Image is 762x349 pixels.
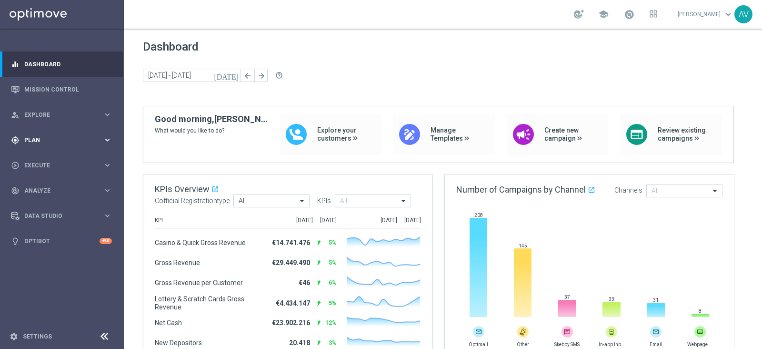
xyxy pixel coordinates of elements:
i: person_search [11,111,20,119]
span: Explore [24,112,103,118]
i: play_circle_outline [11,161,20,170]
i: keyboard_arrow_right [103,186,112,195]
div: AV [734,5,752,23]
a: Dashboard [24,51,112,77]
button: gps_fixed Plan keyboard_arrow_right [10,136,112,144]
button: lightbulb Optibot +10 [10,237,112,245]
button: track_changes Analyze keyboard_arrow_right [10,187,112,195]
div: Optibot [11,228,112,254]
a: Mission Control [24,77,112,102]
button: Data Studio keyboard_arrow_right [10,212,112,220]
i: equalizer [11,60,20,69]
button: Mission Control [10,86,112,93]
i: keyboard_arrow_right [103,211,112,220]
div: Execute [11,161,103,170]
i: keyboard_arrow_right [103,110,112,119]
div: Plan [11,136,103,144]
span: Execute [24,163,103,168]
div: Dashboard [11,51,112,77]
a: [PERSON_NAME]keyboard_arrow_down [677,7,734,21]
div: Mission Control [11,77,112,102]
i: settings [10,332,18,341]
span: Data Studio [24,213,103,219]
i: gps_fixed [11,136,20,144]
div: Explore [11,111,103,119]
a: Optibot [24,228,100,254]
div: Analyze [11,186,103,195]
i: lightbulb [11,237,20,246]
button: person_search Explore keyboard_arrow_right [10,111,112,119]
div: Data Studio [11,212,103,220]
button: equalizer Dashboard [10,61,112,68]
span: Analyze [24,188,103,194]
span: Plan [24,137,103,143]
button: play_circle_outline Execute keyboard_arrow_right [10,162,112,169]
span: school [598,9,609,20]
i: keyboard_arrow_right [103,161,112,170]
i: track_changes [11,186,20,195]
div: +10 [100,238,112,244]
span: keyboard_arrow_down [723,9,733,20]
i: keyboard_arrow_right [103,135,112,144]
a: Settings [23,334,52,339]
